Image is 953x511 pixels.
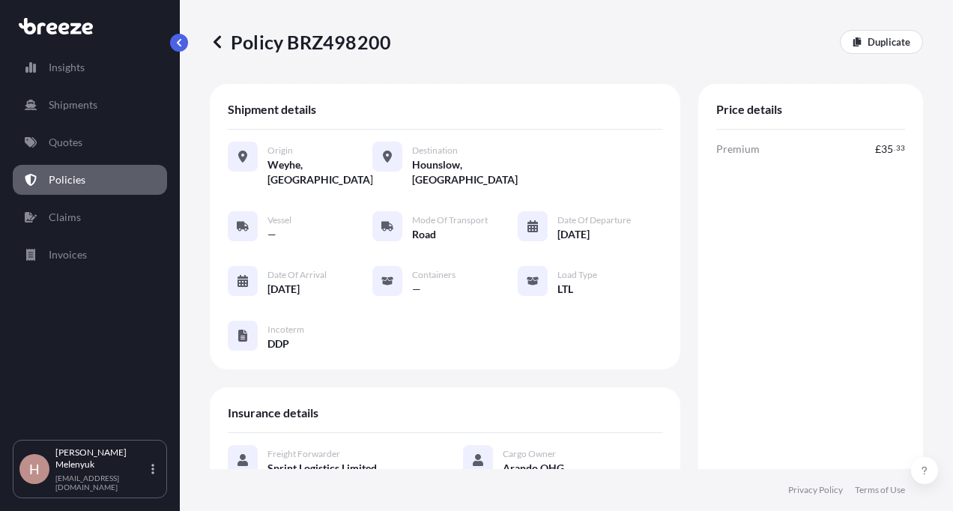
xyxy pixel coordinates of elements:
[503,461,564,476] span: Arando OHG
[228,102,316,117] span: Shipment details
[267,157,372,187] span: Weyhe, [GEOGRAPHIC_DATA]
[557,227,590,242] span: [DATE]
[267,214,291,226] span: Vessel
[557,269,597,281] span: Load Type
[13,165,167,195] a: Policies
[49,210,81,225] p: Claims
[13,127,167,157] a: Quotes
[875,144,881,154] span: £
[557,214,631,226] span: Date of Departure
[29,462,40,477] span: H
[788,484,843,496] a: Privacy Policy
[412,157,517,187] span: Hounslow, [GEOGRAPHIC_DATA]
[412,269,456,281] span: Containers
[412,145,458,157] span: Destination
[49,135,82,150] p: Quotes
[881,144,893,154] span: 35
[13,90,167,120] a: Shipments
[868,34,910,49] p: Duplicate
[412,214,488,226] span: Mode of Transport
[412,227,436,242] span: Road
[210,30,391,54] p: Policy BRZ498200
[267,336,289,351] span: DDP
[267,324,304,336] span: Incoterm
[49,97,97,112] p: Shipments
[412,282,421,297] span: —
[267,227,276,242] span: —
[13,240,167,270] a: Invoices
[267,461,377,476] span: Sprint Logistics Limited
[267,269,327,281] span: Date of Arrival
[267,282,300,297] span: [DATE]
[855,484,905,496] a: Terms of Use
[267,145,293,157] span: Origin
[13,202,167,232] a: Claims
[716,142,760,157] span: Premium
[894,145,895,151] span: .
[228,405,318,420] span: Insurance details
[49,172,85,187] p: Policies
[557,282,573,297] span: LTL
[716,102,782,117] span: Price details
[503,448,556,460] span: Cargo Owner
[13,52,167,82] a: Insights
[55,474,148,492] p: [EMAIL_ADDRESS][DOMAIN_NAME]
[896,145,905,151] span: 33
[840,30,923,54] a: Duplicate
[49,60,85,75] p: Insights
[267,448,340,460] span: Freight Forwarder
[49,247,87,262] p: Invoices
[55,447,148,471] p: [PERSON_NAME] Melenyuk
